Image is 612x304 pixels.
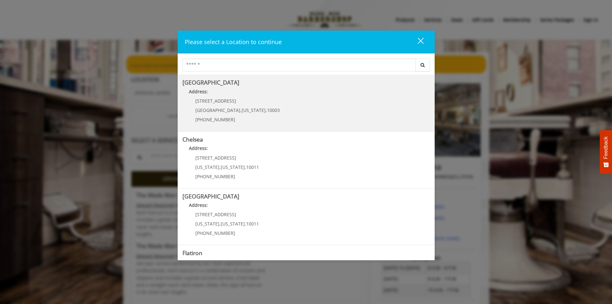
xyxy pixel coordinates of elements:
[240,107,242,113] span: ,
[195,107,240,113] span: [GEOGRAPHIC_DATA]
[603,136,609,159] span: Feedback
[246,221,259,227] span: 10011
[182,192,239,200] b: [GEOGRAPHIC_DATA]
[182,59,416,71] input: Search Center
[195,155,236,161] span: [STREET_ADDRESS]
[182,249,202,257] b: Flatiron
[600,130,612,174] button: Feedback - Show survey
[195,211,236,217] span: [STREET_ADDRESS]
[182,59,430,75] div: Center Select
[406,35,428,49] button: close dialog
[182,135,203,143] b: Chelsea
[419,63,426,67] i: Search button
[195,221,219,227] span: [US_STATE]
[246,164,259,170] span: 10011
[242,107,266,113] span: [US_STATE]
[189,145,208,151] b: Address:
[189,88,208,95] b: Address:
[189,202,208,208] b: Address:
[221,221,245,227] span: [US_STATE]
[182,78,239,86] b: [GEOGRAPHIC_DATA]
[195,98,236,104] span: [STREET_ADDRESS]
[195,230,235,236] span: [PHONE_NUMBER]
[195,164,219,170] span: [US_STATE]
[267,107,280,113] span: 10003
[185,38,282,46] span: Please select a Location to continue
[245,164,246,170] span: ,
[266,107,267,113] span: ,
[195,173,235,180] span: [PHONE_NUMBER]
[410,37,423,47] div: close dialog
[245,221,246,227] span: ,
[195,116,235,123] span: [PHONE_NUMBER]
[219,164,221,170] span: ,
[219,221,221,227] span: ,
[221,164,245,170] span: [US_STATE]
